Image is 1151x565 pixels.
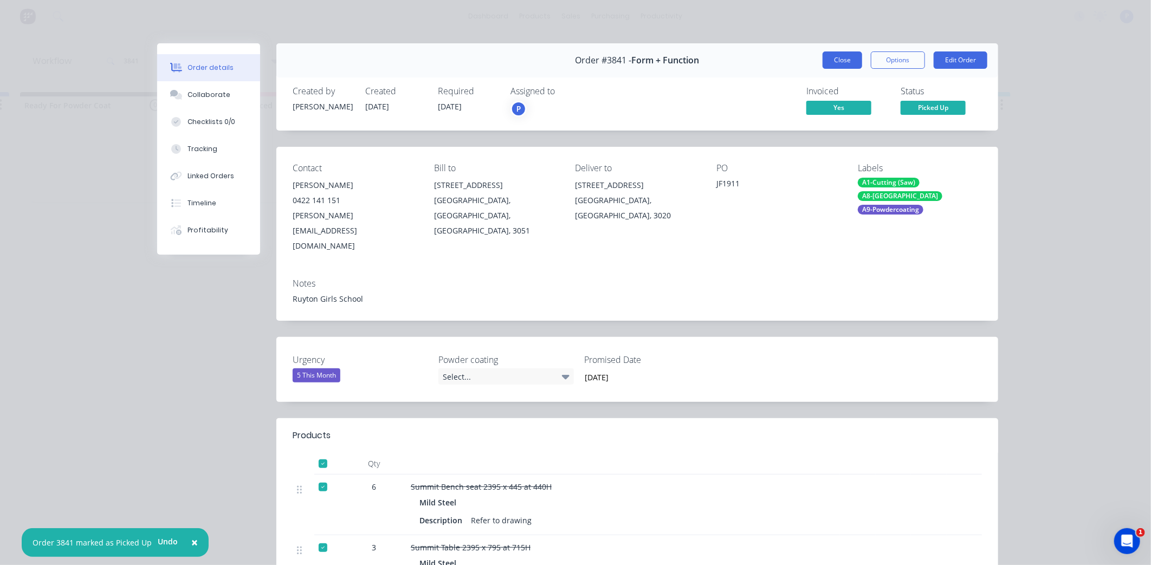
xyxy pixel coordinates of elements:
div: Timeline [187,198,216,208]
div: Select... [438,368,574,385]
div: JF1911 [716,178,840,193]
button: Undo [152,534,184,550]
label: Promised Date [584,353,720,366]
div: 0422 141 151 [293,193,417,208]
label: Powder coating [438,353,574,366]
div: [PERSON_NAME]0422 141 151[PERSON_NAME][EMAIL_ADDRESS][DOMAIN_NAME] [293,178,417,254]
span: [DATE] [438,101,462,112]
button: P [510,101,527,117]
span: Summit Bench seat 2395 x 445 at 440H [411,482,552,492]
span: Yes [806,101,871,114]
div: Profitability [187,225,228,235]
div: Status [901,86,982,96]
div: [GEOGRAPHIC_DATA], [GEOGRAPHIC_DATA], [GEOGRAPHIC_DATA], 3051 [434,193,558,238]
div: [STREET_ADDRESS] [434,178,558,193]
span: 1 [1136,528,1145,537]
span: [DATE] [365,101,389,112]
span: 3 [372,542,376,553]
div: Products [293,429,331,442]
button: Linked Orders [157,163,260,190]
div: [GEOGRAPHIC_DATA], [GEOGRAPHIC_DATA], 3020 [575,193,700,223]
iframe: Intercom live chat [1114,528,1140,554]
div: Required [438,86,497,96]
button: Timeline [157,190,260,217]
div: Assigned to [510,86,619,96]
button: Options [871,51,925,69]
span: × [191,535,198,550]
div: Refer to drawing [467,512,536,528]
div: Notes [293,278,982,289]
div: Contact [293,163,417,173]
div: Collaborate [187,90,230,100]
div: Order 3841 marked as Picked Up [33,537,152,548]
div: [STREET_ADDRESS][GEOGRAPHIC_DATA], [GEOGRAPHIC_DATA], [GEOGRAPHIC_DATA], 3051 [434,178,558,238]
label: Urgency [293,353,428,366]
div: [STREET_ADDRESS] [575,178,700,193]
div: Created by [293,86,352,96]
span: Picked Up [901,101,966,114]
div: Ruyton Girls School [293,293,982,304]
button: Profitability [157,217,260,244]
button: Checklists 0/0 [157,108,260,135]
div: Deliver to [575,163,700,173]
div: A8-[GEOGRAPHIC_DATA] [858,191,942,201]
div: PO [716,163,840,173]
span: Summit Table 2395 x 795 at 715H [411,542,531,553]
div: A1-Cutting (Saw) [858,178,920,187]
div: [PERSON_NAME][EMAIL_ADDRESS][DOMAIN_NAME] [293,208,417,254]
div: Description [419,512,467,528]
input: Enter date [577,369,712,385]
div: Bill to [434,163,558,173]
span: Order #3841 - [575,55,632,66]
div: Created [365,86,425,96]
div: Qty [341,453,406,475]
div: Order details [187,63,234,73]
button: Order details [157,54,260,81]
div: 5 This Month [293,368,340,382]
div: [STREET_ADDRESS][GEOGRAPHIC_DATA], [GEOGRAPHIC_DATA], 3020 [575,178,700,223]
button: Tracking [157,135,260,163]
button: Close [823,51,862,69]
div: [PERSON_NAME] [293,178,417,193]
button: Picked Up [901,101,966,117]
div: Tracking [187,144,217,154]
div: Checklists 0/0 [187,117,235,127]
span: Form + Function [632,55,700,66]
div: Invoiced [806,86,888,96]
button: Close [180,530,209,556]
div: [PERSON_NAME] [293,101,352,112]
button: Collaborate [157,81,260,108]
div: Linked Orders [187,171,234,181]
div: Mild Steel [419,495,461,510]
div: Labels [858,163,982,173]
span: 6 [372,481,376,492]
button: Edit Order [934,51,987,69]
div: A9-Powdercoating [858,205,923,215]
